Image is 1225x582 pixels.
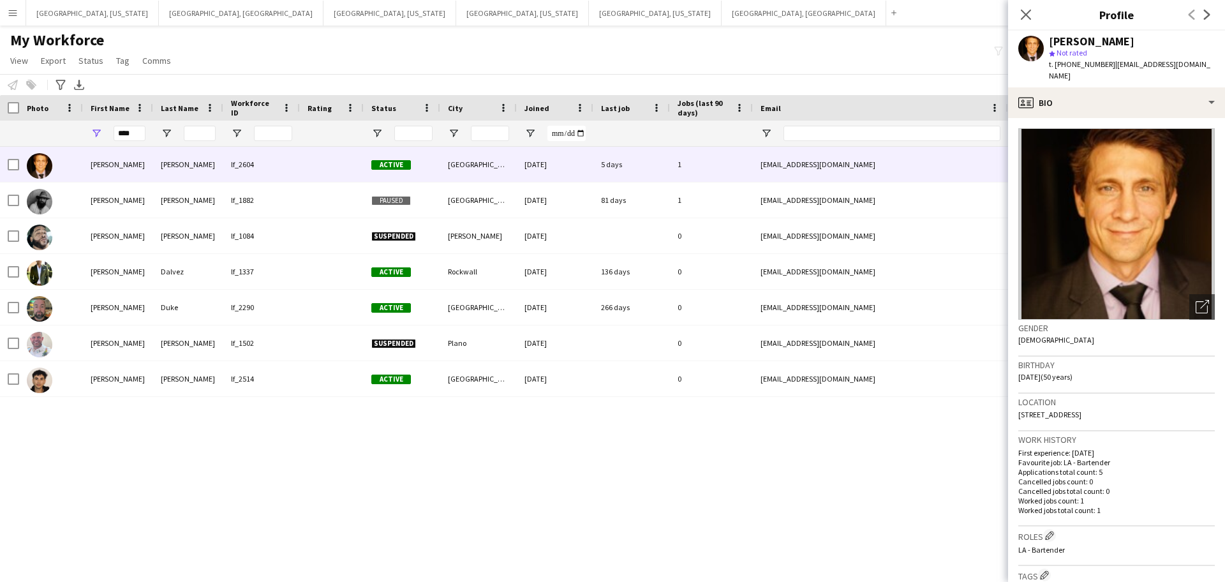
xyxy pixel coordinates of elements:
span: Joined [524,103,549,113]
div: lf_2514 [223,361,300,396]
img: Jeremy Holcomb [27,332,52,357]
div: [GEOGRAPHIC_DATA] [440,290,517,325]
button: [GEOGRAPHIC_DATA], [GEOGRAPHIC_DATA] [722,1,886,26]
div: [DATE] [517,183,593,218]
div: [PERSON_NAME] [153,218,223,253]
div: [GEOGRAPHIC_DATA] [440,361,517,396]
button: Open Filter Menu [448,128,459,139]
span: Not rated [1057,48,1087,57]
a: View [5,52,33,69]
a: Export [36,52,71,69]
input: Email Filter Input [783,126,1000,141]
span: First Name [91,103,130,113]
h3: Location [1018,396,1215,408]
div: lf_1084 [223,218,300,253]
span: Email [761,103,781,113]
div: [PERSON_NAME] [83,254,153,289]
div: 1 [670,183,753,218]
p: Applications total count: 5 [1018,467,1215,477]
div: [EMAIL_ADDRESS][DOMAIN_NAME] [753,218,1008,253]
span: [DEMOGRAPHIC_DATA] [1018,335,1094,345]
p: Cancelled jobs count: 0 [1018,477,1215,486]
div: 0 [670,254,753,289]
div: [DATE] [517,218,593,253]
div: Dalvez [153,254,223,289]
span: View [10,55,28,66]
span: LA - Bartender [1018,545,1065,555]
img: Crew avatar or photo [1018,128,1215,320]
button: [GEOGRAPHIC_DATA], [US_STATE] [456,1,589,26]
button: [GEOGRAPHIC_DATA], [US_STATE] [26,1,159,26]
div: 0 [670,361,753,396]
div: [PERSON_NAME] [153,183,223,218]
div: Plano [440,325,517,361]
span: Export [41,55,66,66]
span: Last Name [161,103,198,113]
button: [GEOGRAPHIC_DATA], [GEOGRAPHIC_DATA] [159,1,323,26]
span: Photo [27,103,48,113]
span: Jobs (last 90 days) [678,98,730,117]
span: Status [78,55,103,66]
h3: Roles [1018,529,1215,542]
div: [PERSON_NAME] [83,218,153,253]
span: Last job [601,103,630,113]
a: Comms [137,52,176,69]
div: [DATE] [517,290,593,325]
div: [PERSON_NAME] [440,218,517,253]
app-action-btn: Export XLSX [71,77,87,93]
span: My Workforce [10,31,104,50]
div: [GEOGRAPHIC_DATA] [440,183,517,218]
input: City Filter Input [471,126,509,141]
button: [GEOGRAPHIC_DATA], [US_STATE] [323,1,456,26]
div: [PERSON_NAME] [83,290,153,325]
span: Active [371,160,411,170]
div: 0 [670,218,753,253]
span: Workforce ID [231,98,277,117]
h3: Gender [1018,322,1215,334]
img: Jeremy Zepeda [27,368,52,393]
a: Tag [111,52,135,69]
div: 1 [670,147,753,182]
div: [EMAIL_ADDRESS][DOMAIN_NAME] [753,147,1008,182]
div: Duke [153,290,223,325]
div: [EMAIL_ADDRESS][DOMAIN_NAME] [753,254,1008,289]
input: Joined Filter Input [547,126,586,141]
img: Jeremy Duke [27,296,52,322]
span: Paused [371,196,411,205]
button: Open Filter Menu [161,128,172,139]
div: 5 days [593,147,670,182]
div: lf_2604 [223,147,300,182]
div: 136 days [593,254,670,289]
div: [DATE] [517,254,593,289]
span: City [448,103,463,113]
div: Open photos pop-in [1189,294,1215,320]
p: Cancelled jobs total count: 0 [1018,486,1215,496]
button: Open Filter Menu [761,128,772,139]
div: Rockwall [440,254,517,289]
div: 81 days [593,183,670,218]
div: [DATE] [517,361,593,396]
div: [GEOGRAPHIC_DATA] [440,147,517,182]
button: Open Filter Menu [231,128,242,139]
button: Open Filter Menu [91,128,102,139]
button: Open Filter Menu [524,128,536,139]
h3: Tags [1018,569,1215,582]
div: 0 [670,325,753,361]
span: Tag [116,55,130,66]
img: Jeremy Anderson [27,225,52,250]
div: [EMAIL_ADDRESS][DOMAIN_NAME] [753,183,1008,218]
div: lf_1337 [223,254,300,289]
div: [EMAIL_ADDRESS][DOMAIN_NAME] [753,290,1008,325]
p: Worked jobs total count: 1 [1018,505,1215,515]
button: [GEOGRAPHIC_DATA], [US_STATE] [589,1,722,26]
div: [PERSON_NAME] [83,147,153,182]
span: Suspended [371,232,416,241]
div: [PERSON_NAME] [83,183,153,218]
span: Active [371,267,411,277]
img: Jeremy Dalvez [27,260,52,286]
div: [EMAIL_ADDRESS][DOMAIN_NAME] [753,325,1008,361]
div: [PERSON_NAME] [83,361,153,396]
h3: Birthday [1018,359,1215,371]
input: Status Filter Input [394,126,433,141]
span: [STREET_ADDRESS] [1018,410,1081,419]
